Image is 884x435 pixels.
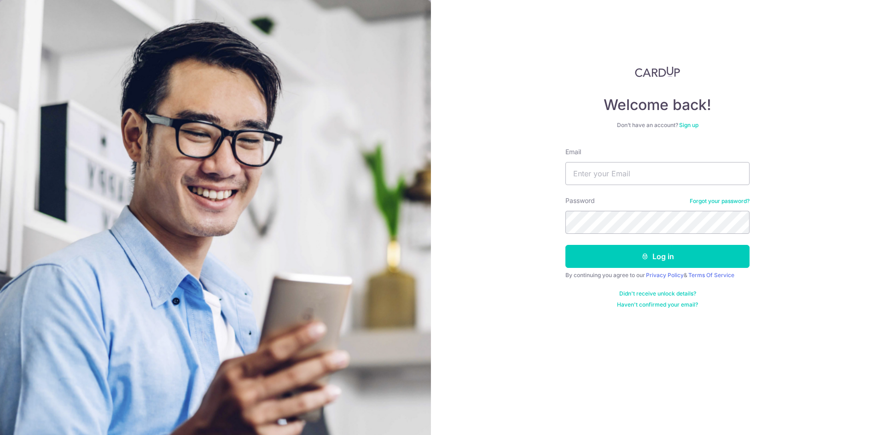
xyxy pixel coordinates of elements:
a: Didn't receive unlock details? [619,290,696,297]
input: Enter your Email [565,162,750,185]
a: Terms Of Service [688,272,734,278]
a: Haven't confirmed your email? [617,301,698,308]
button: Log in [565,245,750,268]
label: Password [565,196,595,205]
a: Forgot your password? [690,197,750,205]
img: CardUp Logo [635,66,680,77]
div: Don’t have an account? [565,122,750,129]
label: Email [565,147,581,157]
div: By continuing you agree to our & [565,272,750,279]
a: Privacy Policy [646,272,684,278]
h4: Welcome back! [565,96,750,114]
a: Sign up [679,122,698,128]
